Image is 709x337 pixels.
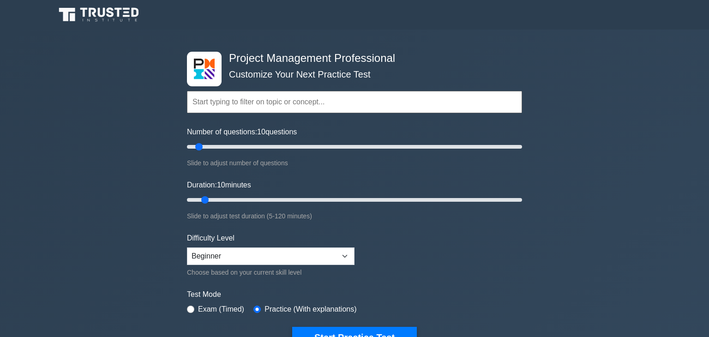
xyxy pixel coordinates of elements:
[187,267,354,278] div: Choose based on your current skill level
[187,91,522,113] input: Start typing to filter on topic or concept...
[187,126,297,138] label: Number of questions: questions
[187,211,522,222] div: Slide to adjust test duration (5-120 minutes)
[187,180,251,191] label: Duration: minutes
[187,289,522,300] label: Test Mode
[198,304,244,315] label: Exam (Timed)
[257,128,265,136] span: 10
[187,233,234,244] label: Difficulty Level
[217,181,225,189] span: 10
[264,304,356,315] label: Practice (With explanations)
[187,157,522,168] div: Slide to adjust number of questions
[225,52,477,65] h4: Project Management Professional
